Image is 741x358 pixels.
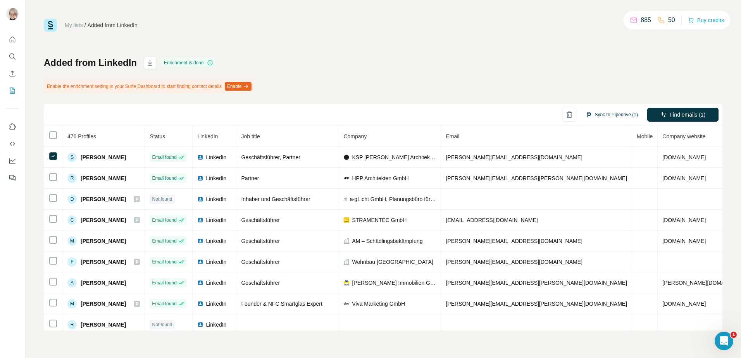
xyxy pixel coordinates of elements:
span: Geschäftsführer [241,259,280,265]
img: LinkedIn logo [197,154,203,160]
div: S [67,153,77,162]
span: [PERSON_NAME] [81,153,126,161]
span: [PERSON_NAME][EMAIL_ADDRESS][DOMAIN_NAME] [446,238,582,244]
button: My lists [6,84,19,98]
img: LinkedIn logo [197,175,203,181]
a: My lists [65,22,83,28]
span: [DOMAIN_NAME] [662,301,706,307]
span: LinkedIn [206,258,226,266]
span: Email found [152,258,176,265]
span: Not found [152,321,172,328]
span: [DOMAIN_NAME] [662,217,706,223]
button: Use Surfe on LinkedIn [6,120,19,134]
img: LinkedIn logo [197,301,203,307]
span: [PERSON_NAME][EMAIL_ADDRESS][DOMAIN_NAME] [446,259,582,265]
span: Email found [152,300,176,307]
span: LinkedIn [206,195,226,203]
span: Status [150,133,165,139]
button: Use Surfe API [6,137,19,151]
div: Enrichment is done [162,58,215,67]
span: [PERSON_NAME][EMAIL_ADDRESS][PERSON_NAME][DOMAIN_NAME] [446,280,627,286]
span: LinkedIn [206,237,226,245]
span: Email found [152,279,176,286]
span: Find emails (1) [670,111,706,119]
div: Enable the enrichment setting in your Surfe Dashboard to start finding contact details [44,80,253,93]
span: LinkedIn [206,279,226,287]
span: LinkedIn [206,216,226,224]
span: KSP [PERSON_NAME] Architekten [352,153,436,161]
img: company-logo [343,280,350,286]
li: / [84,21,86,29]
span: Partner [241,175,259,181]
button: Find emails (1) [647,108,719,122]
span: Founder & NFC Smartglas Expert [241,301,322,307]
span: LinkedIn [197,133,218,139]
span: [PERSON_NAME] [81,216,126,224]
img: company-logo [343,154,350,160]
span: [EMAIL_ADDRESS][DOMAIN_NAME] [446,217,538,223]
span: [PERSON_NAME] [81,237,126,245]
span: HPP Architekten GmbH [352,174,408,182]
span: AM – Schädlingsbekämpfung [352,237,422,245]
button: Feedback [6,171,19,185]
span: Geschäftsführer [241,280,280,286]
img: Surfe Logo [44,19,57,32]
img: company-logo [343,217,350,223]
img: company-logo [343,301,350,307]
img: LinkedIn logo [197,280,203,286]
button: Quick start [6,33,19,46]
span: 1 [731,332,737,338]
span: Geschäftsführer [241,238,280,244]
span: [PERSON_NAME] [81,195,126,203]
span: [PERSON_NAME] [81,174,126,182]
span: [DOMAIN_NAME] [662,154,706,160]
img: LinkedIn logo [197,217,203,223]
span: Geschäftsführer, Partner [241,154,300,160]
span: Email [446,133,459,139]
img: LinkedIn logo [197,322,203,328]
iframe: Intercom live chat [715,332,733,350]
h1: Added from LinkedIn [44,57,137,69]
span: STRAMENTEC GmbH [352,216,407,224]
span: [PERSON_NAME] [81,300,126,308]
span: Viva Marketing GmbH [352,300,405,308]
img: LinkedIn logo [197,259,203,265]
div: D [67,194,77,204]
div: F [67,257,77,267]
button: Sync to Pipedrive (1) [580,109,643,120]
p: 885 [641,15,651,25]
button: Buy credits [688,15,724,26]
div: R [67,174,77,183]
button: Dashboard [6,154,19,168]
span: Not found [152,196,172,203]
span: Inhaber und Geschäftsführer [241,196,310,202]
button: Search [6,50,19,64]
span: [DOMAIN_NAME] [662,238,706,244]
span: LinkedIn [206,153,226,161]
span: Email found [152,217,176,224]
img: company-logo [343,175,350,181]
span: [PERSON_NAME] Immobilien GmbH [352,279,436,287]
span: LinkedIn [206,321,226,329]
span: [PERSON_NAME][EMAIL_ADDRESS][PERSON_NAME][DOMAIN_NAME] [446,301,627,307]
p: 50 [668,15,675,25]
button: Enrich CSV [6,67,19,81]
div: Added from LinkedIn [88,21,138,29]
span: Email found [152,238,176,244]
span: [PERSON_NAME] [81,279,126,287]
div: M [67,299,77,308]
span: LinkedIn [206,300,226,308]
img: LinkedIn logo [197,238,203,244]
span: [PERSON_NAME] [81,321,126,329]
span: [PERSON_NAME][EMAIL_ADDRESS][PERSON_NAME][DOMAIN_NAME] [446,175,627,181]
span: Geschäftsführer [241,217,280,223]
span: [DOMAIN_NAME] [662,175,706,181]
span: LinkedIn [206,174,226,182]
button: Enable [225,82,252,91]
span: [PERSON_NAME] [81,258,126,266]
span: 476 Profiles [67,133,96,139]
span: [PERSON_NAME][EMAIL_ADDRESS][DOMAIN_NAME] [446,154,582,160]
span: a·gLicht GmbH, Planungsbüro für Tages- und Kunstlicht [350,195,436,203]
img: LinkedIn logo [197,196,203,202]
div: R [67,320,77,329]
